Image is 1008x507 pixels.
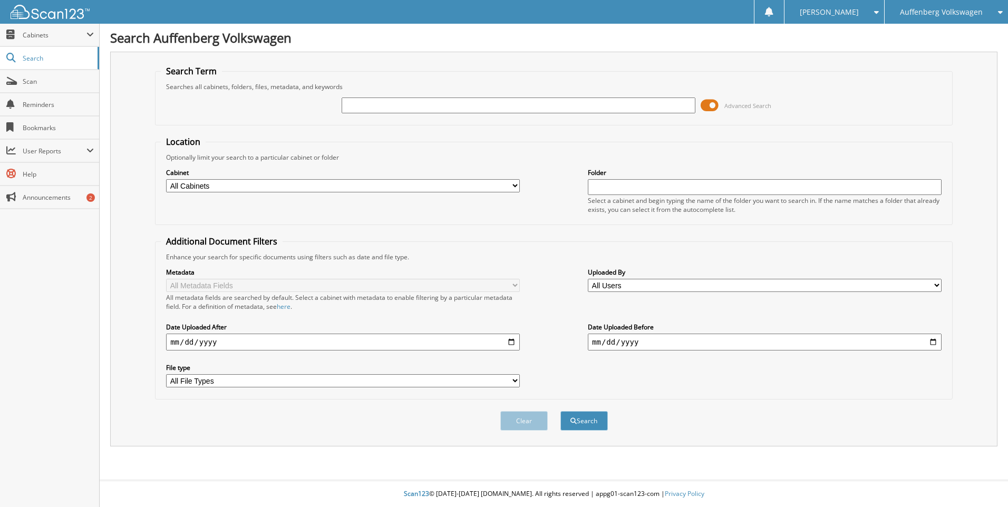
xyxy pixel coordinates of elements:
[23,54,92,63] span: Search
[161,153,947,162] div: Optionally limit your search to a particular cabinet or folder
[23,77,94,86] span: Scan
[277,302,290,311] a: here
[86,193,95,202] div: 2
[23,147,86,155] span: User Reports
[588,334,942,350] input: end
[404,489,429,498] span: Scan123
[161,65,222,77] legend: Search Term
[110,29,997,46] h1: Search Auffenberg Volkswagen
[588,168,942,177] label: Folder
[900,9,983,15] span: Auffenberg Volkswagen
[161,136,206,148] legend: Location
[23,193,94,202] span: Announcements
[500,411,548,431] button: Clear
[588,323,942,331] label: Date Uploaded Before
[161,236,283,247] legend: Additional Document Filters
[23,170,94,179] span: Help
[11,5,90,19] img: scan123-logo-white.svg
[665,489,704,498] a: Privacy Policy
[166,168,520,177] label: Cabinet
[166,363,520,372] label: File type
[166,268,520,277] label: Metadata
[800,9,859,15] span: [PERSON_NAME]
[161,252,947,261] div: Enhance your search for specific documents using filters such as date and file type.
[23,100,94,109] span: Reminders
[724,102,771,110] span: Advanced Search
[166,323,520,331] label: Date Uploaded After
[100,481,1008,507] div: © [DATE]-[DATE] [DOMAIN_NAME]. All rights reserved | appg01-scan123-com |
[166,293,520,311] div: All metadata fields are searched by default. Select a cabinet with metadata to enable filtering b...
[23,123,94,132] span: Bookmarks
[560,411,608,431] button: Search
[23,31,86,40] span: Cabinets
[588,196,942,214] div: Select a cabinet and begin typing the name of the folder you want to search in. If the name match...
[161,82,947,91] div: Searches all cabinets, folders, files, metadata, and keywords
[588,268,942,277] label: Uploaded By
[166,334,520,350] input: start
